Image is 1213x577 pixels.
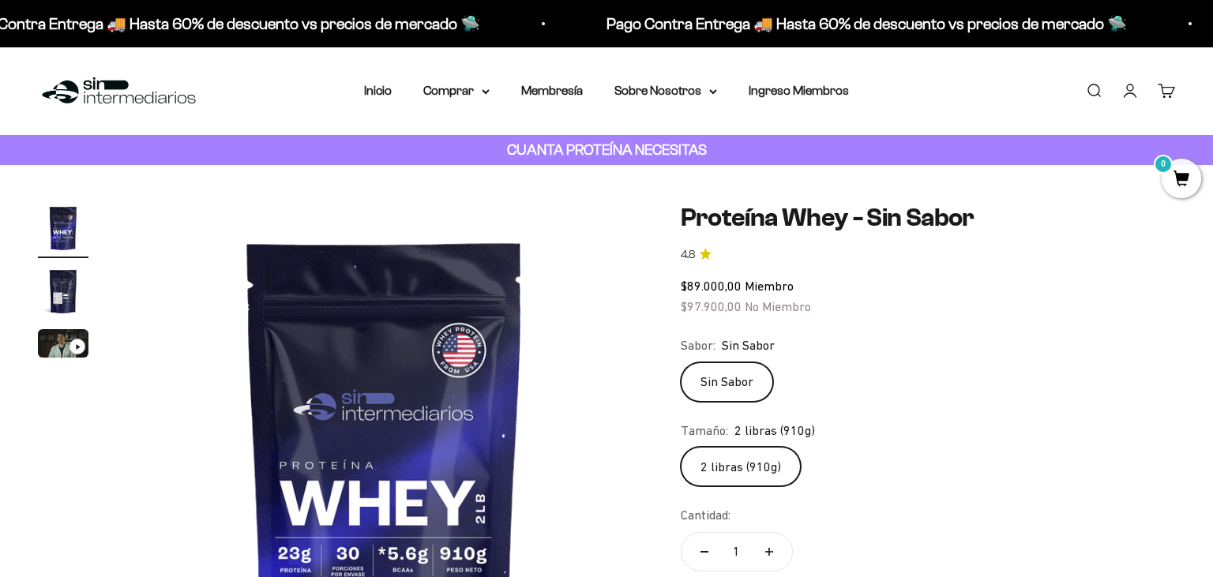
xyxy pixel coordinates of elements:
a: Inicio [364,84,392,97]
mark: 0 [1154,155,1173,174]
button: Aumentar cantidad [746,533,792,571]
span: 2 libras (910g) [734,421,815,441]
button: Ir al artículo 3 [38,329,88,362]
span: 4.8 [681,246,695,264]
span: $97.900,00 [681,299,742,313]
a: 0 [1162,171,1201,189]
legend: Sabor: [681,335,715,356]
label: Cantidad: [681,505,730,526]
summary: Comprar [423,81,490,101]
a: 4.84.8 de 5.0 estrellas [681,246,1175,264]
span: Sin Sabor [722,335,775,356]
span: Miembro [745,279,794,293]
a: Ingreso Miembros [749,84,849,97]
summary: Sobre Nosotros [614,81,717,101]
strong: CUANTA PROTEÍNA NECESITAS [507,141,707,158]
span: No Miembro [745,299,811,313]
img: Proteína Whey - Sin Sabor [38,203,88,253]
button: Reducir cantidad [682,533,727,571]
img: Proteína Whey - Sin Sabor [38,266,88,317]
legend: Tamaño: [681,421,728,441]
p: Pago Contra Entrega 🚚 Hasta 60% de descuento vs precios de mercado 🛸 [603,11,1124,36]
button: Ir al artículo 1 [38,203,88,258]
h1: Proteína Whey - Sin Sabor [681,203,1175,233]
span: $89.000,00 [681,279,742,293]
a: Membresía [521,84,583,97]
button: Ir al artículo 2 [38,266,88,321]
